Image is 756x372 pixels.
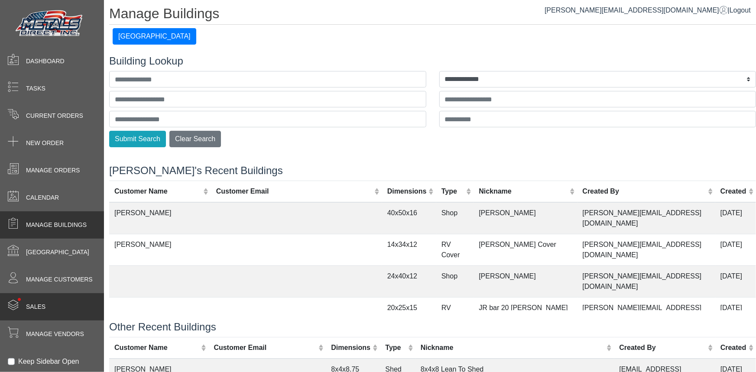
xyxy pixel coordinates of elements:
[715,202,756,234] td: [DATE]
[169,131,221,147] button: Clear Search
[109,321,756,333] h4: Other Recent Buildings
[114,343,199,353] div: Customer Name
[26,193,59,202] span: Calendar
[474,297,577,329] td: JR bar 20 [PERSON_NAME] ranch
[26,166,80,175] span: Manage Orders
[26,330,84,339] span: Manage Vendors
[436,297,474,329] td: RV Cover
[583,186,706,197] div: Created By
[578,202,715,234] td: [PERSON_NAME][EMAIL_ADDRESS][DOMAIN_NAME]
[578,234,715,265] td: [PERSON_NAME][EMAIL_ADDRESS][DOMAIN_NAME]
[474,265,577,297] td: [PERSON_NAME]
[382,297,436,329] td: 20x25x15
[26,84,45,93] span: Tasks
[109,165,756,177] h4: [PERSON_NAME]'s Recent Buildings
[216,186,373,197] div: Customer Email
[382,234,436,265] td: 14x34x12
[545,6,728,14] a: [PERSON_NAME][EMAIL_ADDRESS][DOMAIN_NAME]
[26,275,93,284] span: Manage Customers
[715,265,756,297] td: [DATE]
[479,186,568,197] div: Nickname
[578,265,715,297] td: [PERSON_NAME][EMAIL_ADDRESS][DOMAIN_NAME]
[382,202,436,234] td: 40x50x16
[109,131,166,147] button: Submit Search
[113,32,196,40] a: [GEOGRAPHIC_DATA]
[474,234,577,265] td: [PERSON_NAME] Cover
[545,5,751,16] div: |
[8,285,30,314] span: •
[26,57,65,66] span: Dashboard
[382,265,436,297] td: 24x40x12
[214,343,316,353] div: Customer Email
[715,234,756,265] td: [DATE]
[26,248,89,257] span: [GEOGRAPHIC_DATA]
[109,5,756,25] h1: Manage Buildings
[578,297,715,329] td: [PERSON_NAME][EMAIL_ADDRESS][DOMAIN_NAME]
[26,111,83,120] span: Current Orders
[715,297,756,329] td: [DATE]
[114,186,201,197] div: Customer Name
[113,28,196,45] button: [GEOGRAPHIC_DATA]
[13,8,87,40] img: Metals Direct Inc Logo
[331,343,370,353] div: Dimensions
[720,343,746,353] div: Created
[436,234,474,265] td: RV Cover
[386,343,406,353] div: Type
[421,343,604,353] div: Nickname
[387,186,427,197] div: Dimensions
[730,6,751,14] span: Logout
[474,202,577,234] td: [PERSON_NAME]
[720,186,746,197] div: Created
[436,265,474,297] td: Shop
[620,343,706,353] div: Created By
[109,234,211,265] td: [PERSON_NAME]
[109,55,756,68] h4: Building Lookup
[18,356,79,367] label: Keep Sidebar Open
[436,202,474,234] td: Shop
[26,302,45,311] span: Sales
[441,186,464,197] div: Type
[26,220,87,230] span: Manage Buildings
[26,139,64,148] span: New Order
[109,202,211,234] td: [PERSON_NAME]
